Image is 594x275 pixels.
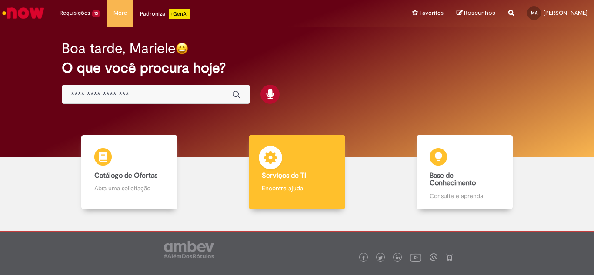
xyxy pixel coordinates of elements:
[361,256,366,260] img: logo_footer_facebook.png
[92,10,100,17] span: 13
[410,252,421,263] img: logo_footer_youtube.png
[62,41,176,56] h2: Boa tarde, Mariele
[446,253,454,261] img: logo_footer_naosei.png
[94,184,165,192] p: Abra uma solicitação
[1,4,46,22] img: ServiceNow
[531,10,537,16] span: MA
[381,135,548,209] a: Base de Conhecimento Consulte e aprenda
[430,171,476,188] b: Base de Conhecimento
[213,135,380,209] a: Serviços de TI Encontre ajuda
[457,9,495,17] a: Rascunhos
[169,9,190,19] p: +GenAi
[60,9,90,17] span: Requisições
[94,171,157,180] b: Catálogo de Ofertas
[46,135,213,209] a: Catálogo de Ofertas Abra uma solicitação
[140,9,190,19] div: Padroniza
[430,253,437,261] img: logo_footer_workplace.png
[420,9,444,17] span: Favoritos
[262,171,306,180] b: Serviços de TI
[113,9,127,17] span: More
[378,256,383,260] img: logo_footer_twitter.png
[396,255,400,261] img: logo_footer_linkedin.png
[164,241,214,258] img: logo_footer_ambev_rotulo_gray.png
[464,9,495,17] span: Rascunhos
[430,192,500,200] p: Consulte e aprenda
[176,42,188,55] img: happy-face.png
[262,184,332,192] p: Encontre ajuda
[544,9,587,17] span: [PERSON_NAME]
[62,60,532,76] h2: O que você procura hoje?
